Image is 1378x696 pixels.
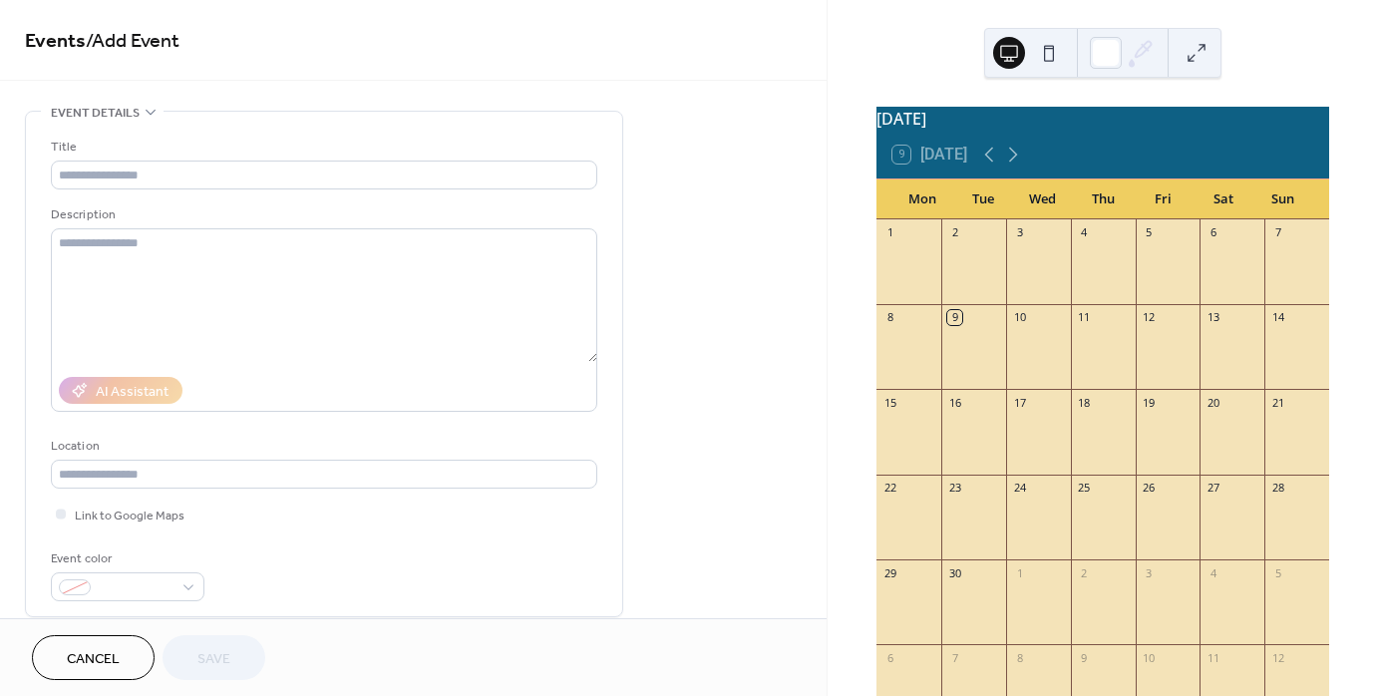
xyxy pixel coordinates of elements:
div: 1 [882,225,897,240]
div: Description [51,204,593,225]
div: Sun [1253,179,1313,219]
div: 2 [947,225,962,240]
div: Wed [1013,179,1073,219]
div: 25 [1077,481,1092,496]
div: 29 [882,565,897,580]
div: 23 [947,481,962,496]
div: 4 [1077,225,1092,240]
div: 6 [1206,225,1220,240]
a: Events [25,22,86,61]
div: Tue [952,179,1012,219]
div: 26 [1142,481,1157,496]
div: Location [51,436,593,457]
div: Sat [1193,179,1252,219]
div: 7 [1270,225,1285,240]
div: 5 [1270,565,1285,580]
div: 9 [947,310,962,325]
div: [DATE] [876,107,1329,131]
div: 13 [1206,310,1220,325]
div: 3 [1142,565,1157,580]
div: 14 [1270,310,1285,325]
div: Title [51,137,593,158]
button: Cancel [32,635,155,680]
div: 30 [947,565,962,580]
div: 19 [1142,395,1157,410]
div: Event color [51,548,200,569]
span: Link to Google Maps [75,506,184,526]
div: 3 [1012,225,1027,240]
div: 4 [1206,565,1220,580]
div: 28 [1270,481,1285,496]
div: 12 [1270,650,1285,665]
div: 22 [882,481,897,496]
div: 2 [1077,565,1092,580]
div: 5 [1142,225,1157,240]
div: 15 [882,395,897,410]
div: 11 [1206,650,1220,665]
div: 17 [1012,395,1027,410]
div: 6 [882,650,897,665]
div: Thu [1073,179,1133,219]
div: 10 [1142,650,1157,665]
div: 16 [947,395,962,410]
div: 8 [1012,650,1027,665]
div: 27 [1206,481,1220,496]
div: 21 [1270,395,1285,410]
span: Event details [51,103,140,124]
span: / Add Event [86,22,179,61]
div: 20 [1206,395,1220,410]
div: 12 [1142,310,1157,325]
div: 11 [1077,310,1092,325]
div: 1 [1012,565,1027,580]
span: Cancel [67,649,120,670]
div: 24 [1012,481,1027,496]
div: 7 [947,650,962,665]
div: Mon [892,179,952,219]
div: Fri [1133,179,1193,219]
div: 18 [1077,395,1092,410]
div: 9 [1077,650,1092,665]
div: 8 [882,310,897,325]
div: 10 [1012,310,1027,325]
